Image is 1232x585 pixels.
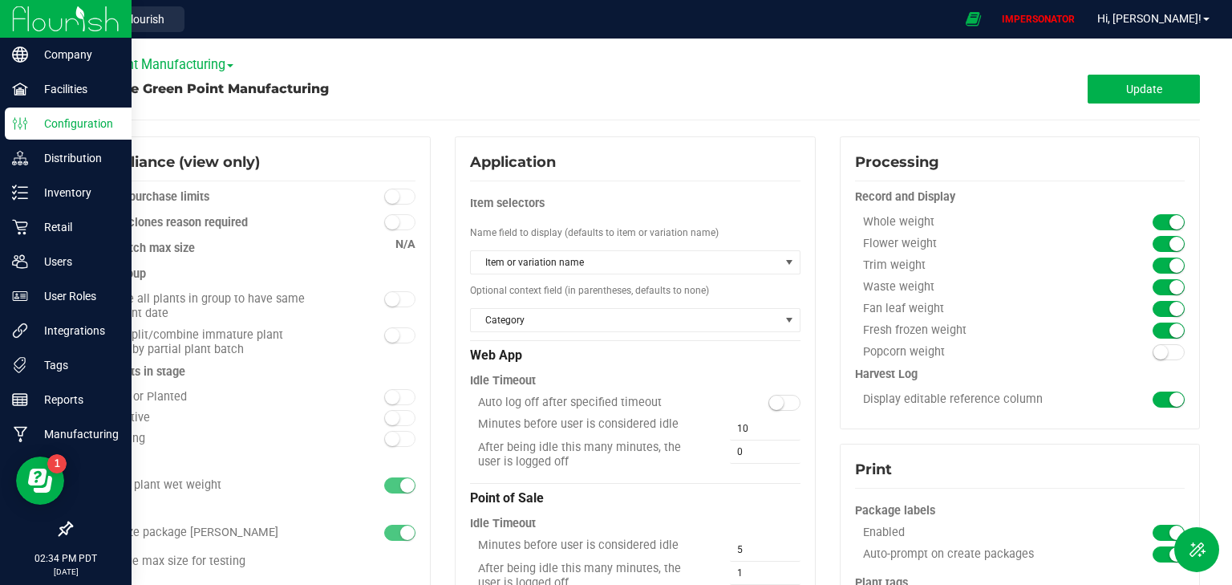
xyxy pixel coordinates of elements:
[12,254,28,270] inline-svg: Users
[1088,75,1200,104] button: Update
[955,3,991,35] span: Open Ecommerce Menu
[86,526,333,540] div: Serialize package [PERSON_NAME]
[86,432,333,445] div: Flowering
[855,392,1102,407] div: Display editable reference column
[86,364,415,380] div: Tag plants in stage
[12,426,28,442] inline-svg: Manufacturing
[86,500,415,516] div: Package
[471,309,779,331] span: Category
[395,238,415,251] span: N/A
[28,425,124,444] p: Manufacturing
[470,538,717,553] div: Minutes before user is considered idle
[470,152,800,173] div: Application
[12,323,28,339] inline-svg: Integrations
[840,488,1200,499] configuration-section-card: Print
[470,189,800,218] div: Item selectors
[855,459,1185,481] div: Print
[855,215,1102,230] div: Whole weight
[730,441,800,463] input: 0
[86,453,415,469] div: Harvest
[855,497,1185,526] div: Package labels
[855,323,1102,338] div: Fresh frozen weight
[470,417,717,432] div: Minutes before user is considered idle
[86,152,415,173] div: Compliance (view only)
[470,367,800,396] div: Idle Timeout
[12,219,28,235] inline-svg: Retail
[86,547,415,576] div: Package max size for testing
[12,116,28,132] inline-svg: Configuration
[1174,527,1219,572] button: Toggle Menu
[28,148,124,168] p: Distribution
[86,478,333,493] div: Record plant wet weight
[730,417,800,440] input: 10
[28,286,124,306] p: User Roles
[855,189,1185,205] div: Record and Display
[86,215,333,231] div: Destroy clones reason required
[12,150,28,166] inline-svg: Distribution
[855,258,1102,273] div: Trim weight
[28,217,124,237] p: Retail
[86,328,333,357] div: Allow split/combine immature plant groups by partial plant batch
[28,45,124,64] p: Company
[470,218,800,247] div: Name field to display (defaults to item or variation name)
[28,252,124,271] p: Users
[12,288,28,304] inline-svg: User Roles
[730,562,800,584] input: 1
[12,357,28,373] inline-svg: Tags
[28,79,124,99] p: Facilities
[71,81,329,96] span: Configure Green Point Manufacturing
[1126,83,1162,95] span: Update
[855,152,1185,173] div: Processing
[12,47,28,63] inline-svg: Company
[470,396,717,410] div: Auto log off after specified timeout
[12,185,28,201] inline-svg: Inventory
[28,114,124,133] p: Configuration
[7,566,124,578] p: [DATE]
[12,81,28,97] inline-svg: Facilities
[7,551,124,566] p: 02:34 PM PDT
[470,510,800,538] div: Idle Timeout
[470,276,800,305] div: Optional context field (in parentheses, defaults to none)
[86,189,333,205] div: Enforce purchase limits
[855,526,1102,540] div: Enabled
[12,392,28,408] inline-svg: Reports
[471,251,779,274] span: Item or variation name
[470,441,717,469] div: After being idle this many minutes, the user is logged off
[16,457,64,505] iframe: Resource center
[47,454,67,473] iframe: Resource center unread badge
[995,12,1081,26] p: IMPERSONATOR
[470,483,800,510] div: Point of Sale
[730,538,800,561] input: 5
[28,321,124,340] p: Integrations
[86,411,333,425] div: Vegetative
[28,183,124,202] p: Inventory
[855,345,1102,360] div: Popcorn weight
[1097,12,1202,25] span: Hi, [PERSON_NAME]!
[71,57,233,72] span: Green Point Manufacturing
[86,241,415,257] div: Plant batch max size
[28,390,124,409] p: Reports
[86,292,333,321] div: Require all plants in group to have same cut/plant date
[71,502,431,514] configuration-section-card: Compliance (view only)
[86,266,415,282] div: Plant group
[28,355,124,375] p: Tags
[455,494,815,505] configuration-section-card: Application
[855,237,1102,251] div: Flower weight
[855,547,1102,562] div: Auto-prompt on create packages
[840,369,1200,380] configuration-section-card: Processing
[855,302,1102,316] div: Fan leaf weight
[86,390,333,404] div: Cloned or Planted
[855,367,1185,383] div: Harvest Log
[855,280,1102,295] div: Waste weight
[470,340,800,367] div: Web App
